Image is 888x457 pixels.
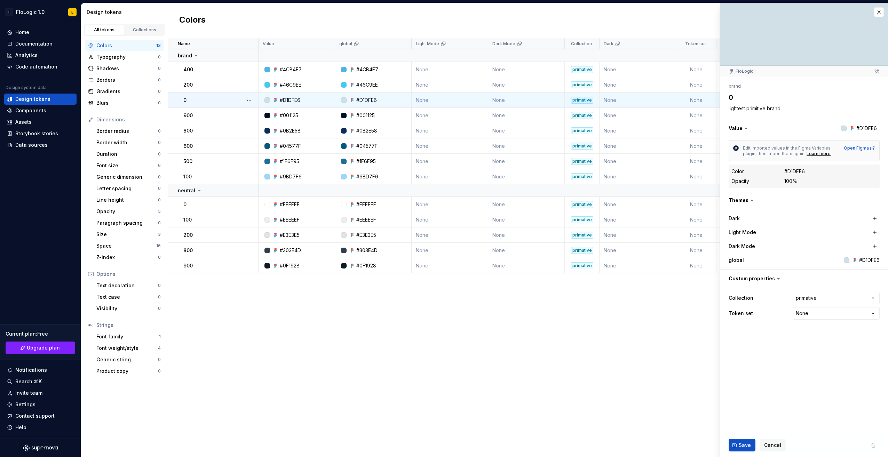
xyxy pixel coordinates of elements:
[15,424,26,431] div: Help
[280,262,300,269] div: #0F1928
[412,138,488,154] td: None
[15,107,46,114] div: Components
[280,66,302,73] div: #4CB4E7
[571,201,593,208] div: primative
[183,216,192,223] p: 100
[183,112,193,119] p: 900
[158,255,161,260] div: 0
[729,243,755,250] label: Dark Mode
[87,9,165,16] div: Design tokens
[676,138,716,154] td: None
[4,117,77,128] a: Assets
[96,271,161,278] div: Options
[158,186,161,191] div: 0
[94,366,164,377] a: Product copy0
[492,41,515,47] p: Dark Mode
[96,368,158,375] div: Product copy
[4,94,77,105] a: Design tokens
[729,295,753,302] label: Collection
[571,97,593,104] div: primative
[729,83,741,89] li: brand
[729,257,744,264] label: global
[280,143,301,150] div: #04577F
[87,27,122,33] div: All tokens
[600,123,676,138] td: None
[676,154,716,169] td: None
[94,252,164,263] a: Z-index0
[743,145,832,156] span: Edit imported values in the Figma Variables plugin, then import them again.
[183,232,193,239] p: 200
[676,123,716,138] td: None
[356,66,378,73] div: #4CB4E7
[280,127,301,134] div: #0B2E58
[94,229,164,240] a: Size3
[4,105,77,116] a: Components
[280,112,298,119] div: #001125
[96,116,161,123] div: Dimensions
[488,93,565,108] td: None
[263,41,274,47] p: Value
[183,173,192,180] p: 100
[85,51,164,63] a: Typography0
[158,100,161,106] div: 0
[94,194,164,206] a: Line height0
[739,442,751,449] span: Save
[600,243,676,258] td: None
[15,96,50,103] div: Design tokens
[96,305,158,312] div: Visibility
[4,364,77,376] button: Notifications
[844,145,875,151] div: Open Figma
[158,283,161,288] div: 0
[127,27,162,33] div: Collections
[676,93,716,108] td: None
[4,128,77,139] a: Storybook stories
[571,232,593,239] div: primative
[571,173,593,180] div: primative
[94,291,164,303] a: Text case0
[15,119,32,126] div: Assets
[183,81,193,88] p: 200
[96,54,158,61] div: Typography
[356,232,376,239] div: #E3E3E5
[179,14,206,27] h2: Colors
[158,209,161,214] div: 5
[488,77,565,93] td: None
[156,243,161,249] div: 16
[96,208,158,215] div: Opacity
[15,412,55,419] div: Contact support
[356,97,377,104] div: #D1DFE6
[15,401,35,408] div: Settings
[94,126,164,137] a: Border radius0
[94,137,164,148] a: Border width0
[676,197,716,212] td: None
[4,38,77,49] a: Documentation
[85,86,164,97] a: Gradients0
[15,390,42,396] div: Invite team
[94,206,164,217] a: Opacity5
[15,52,38,59] div: Analytics
[488,227,565,243] td: None
[280,81,301,88] div: #46C9EE
[731,178,749,185] div: Opacity
[571,66,593,73] div: primative
[280,232,300,239] div: #E3E3E5
[600,138,676,154] td: None
[571,112,593,119] div: primative
[600,212,676,227] td: None
[717,66,785,73] div: main brand color
[412,93,488,108] td: None
[760,439,786,451] button: Cancel
[356,173,378,180] div: #9BD7F6
[488,169,565,184] td: None
[96,185,158,192] div: Letter spacing
[15,130,58,137] div: Storybook stories
[156,43,161,48] div: 13
[339,41,352,47] p: global
[600,77,676,93] td: None
[183,143,193,150] p: 600
[183,127,193,134] p: 800
[158,54,161,60] div: 0
[94,160,164,171] a: Font size6
[96,242,156,249] div: Space
[4,399,77,410] a: Settings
